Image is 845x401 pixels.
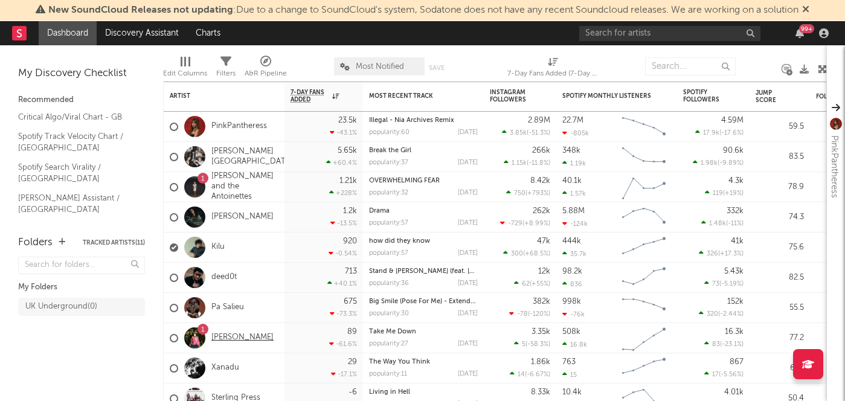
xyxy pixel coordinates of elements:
[345,268,357,275] div: 713
[211,147,293,167] a: [PERSON_NAME][GEOGRAPHIC_DATA]
[533,298,550,306] div: 382k
[369,329,478,335] div: Take Me Down
[347,328,357,336] div: 89
[701,160,718,167] span: 1.98k
[369,159,408,166] div: popularity: 37
[369,147,411,154] a: Break the Girl
[458,220,478,226] div: [DATE]
[327,280,357,287] div: +40.1 %
[531,358,550,366] div: 1.86k
[369,208,390,214] a: Drama
[369,389,478,396] div: Living in Hell
[163,66,207,81] div: Edit Columns
[562,92,653,100] div: Spotify Monthly Listeners
[701,219,744,227] div: ( )
[724,388,744,396] div: 4.01k
[356,63,404,71] span: Most Notified
[83,240,145,246] button: Tracked Artists(11)
[562,207,585,215] div: 5.88M
[18,130,133,155] a: Spotify Track Velocity Chart / [GEOGRAPHIC_DATA]
[617,233,671,263] svg: Chart title
[245,51,287,86] div: A&R Pipeline
[713,190,723,197] span: 119
[695,129,744,136] div: ( )
[727,207,744,215] div: 332k
[562,117,583,124] div: 22.7M
[369,359,478,365] div: The Way You Think
[522,341,525,348] span: 5
[211,272,237,283] a: deed0t
[707,251,718,257] span: 326
[517,311,528,318] span: -78
[529,130,548,136] span: -51.3 %
[503,249,550,257] div: ( )
[344,298,357,306] div: 675
[510,130,527,136] span: 3.85k
[527,371,548,378] span: -6.67 %
[506,189,550,197] div: ( )
[458,190,478,196] div: [DATE]
[500,219,550,227] div: ( )
[530,177,550,185] div: 8.42k
[617,112,671,142] svg: Chart title
[369,117,478,124] div: Illegal - Nia Archives Remix
[562,147,580,155] div: 348k
[458,341,478,347] div: [DATE]
[369,250,408,257] div: popularity: 57
[562,250,586,258] div: 35.7k
[458,371,478,377] div: [DATE]
[724,268,744,275] div: 5.43k
[728,220,742,227] span: -11 %
[369,268,478,275] div: Stand & Lean (feat. Klyrae)
[617,293,671,323] svg: Chart title
[330,310,357,318] div: -73.3 %
[369,178,478,184] div: OVERWHELMING FEAR
[48,5,798,15] span: : Due to a change to SoundCloud's system, Sodatone does not have any recent Soundcloud releases. ...
[507,66,598,81] div: 7-Day Fans Added (7-Day Fans Added)
[756,150,804,164] div: 83.5
[533,207,550,215] div: 262k
[562,371,577,379] div: 15
[562,237,581,245] div: 444k
[97,21,187,45] a: Discovery Assistant
[338,147,357,155] div: 5.65k
[18,93,145,107] div: Recommended
[704,340,744,348] div: ( )
[617,142,671,172] svg: Chart title
[211,242,225,252] a: Kilu
[527,190,548,197] span: +793 %
[683,89,725,103] div: Spotify Followers
[369,298,478,305] div: Big Smile (Pose For Me) - Extended Mix
[458,310,478,317] div: [DATE]
[514,340,550,348] div: ( )
[511,251,523,257] span: 300
[329,249,357,257] div: -0.54 %
[562,190,586,197] div: 1.57k
[645,57,736,75] input: Search...
[703,130,719,136] span: 17.9k
[756,271,804,285] div: 82.5
[331,370,357,378] div: -17.1 %
[562,280,582,288] div: 836
[369,268,538,275] a: Stand & [PERSON_NAME] (feat. [GEOGRAPHIC_DATA])
[369,389,410,396] a: Living in Hell
[617,323,671,353] svg: Chart title
[211,121,267,132] a: PinkPantheress
[211,333,274,343] a: [PERSON_NAME]
[756,240,804,255] div: 75.6
[330,219,357,227] div: -13.5 %
[756,89,786,104] div: Jump Score
[721,371,742,378] span: -5.56 %
[756,120,804,134] div: 59.5
[458,250,478,257] div: [DATE]
[518,371,525,378] span: 14
[617,353,671,383] svg: Chart title
[291,89,329,103] span: 7-Day Fans Added
[369,238,430,245] a: how did they know
[507,51,598,86] div: 7-Day Fans Added (7-Day Fans Added)
[187,21,229,45] a: Charts
[712,371,719,378] span: 17
[25,300,97,314] div: UK Underground ( 0 )
[721,281,742,287] span: -5.19 %
[329,189,357,197] div: +228 %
